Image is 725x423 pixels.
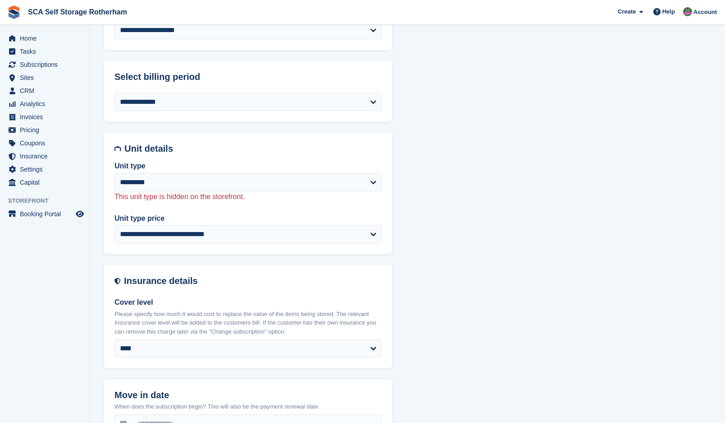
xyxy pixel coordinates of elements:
a: menu [5,150,85,163]
img: unit-details-icon-595b0c5c156355b767ba7b61e002efae458ec76ed5ec05730b8e856ff9ea34a9.svg [115,144,121,154]
a: menu [5,98,85,110]
a: SCA Self Storage Rotherham [24,5,131,19]
span: Create [618,7,636,16]
span: Settings [20,163,74,176]
span: Help [662,7,675,16]
span: Tasks [20,45,74,58]
span: Pricing [20,124,74,136]
label: Cover level [115,297,381,308]
a: menu [5,45,85,58]
p: This unit type is hidden on the storefront. [115,191,381,202]
h2: Insurance details [124,276,381,286]
a: menu [5,137,85,149]
a: menu [5,32,85,45]
a: menu [5,111,85,123]
img: Sarah Race [683,7,692,16]
a: menu [5,176,85,189]
h2: Unit details [124,144,381,154]
span: Capital [20,176,74,189]
h2: Move in date [115,390,381,400]
span: Home [20,32,74,45]
a: menu [5,58,85,71]
span: Invoices [20,111,74,123]
label: Unit type [115,161,381,172]
a: Preview store [74,209,85,219]
span: Analytics [20,98,74,110]
a: menu [5,163,85,176]
a: menu [5,84,85,97]
img: stora-icon-8386f47178a22dfd0bd8f6a31ec36ba5ce8667c1dd55bd0f319d3a0aa187defe.svg [7,5,21,19]
span: Sites [20,71,74,84]
span: Subscriptions [20,58,74,71]
p: When does the subscription begin? This will also be the payment renewal date. [115,402,381,411]
a: menu [5,208,85,220]
img: insurance-details-icon-731ffda60807649b61249b889ba3c5e2b5c27d34e2e1fb37a309f0fde93ff34a.svg [115,276,120,286]
p: Please specify how much it would cost to replace the value of the items being stored. The relevan... [115,310,381,336]
span: Booking Portal [20,208,74,220]
span: Coupons [20,137,74,149]
h2: Select billing period [115,72,381,82]
a: menu [5,124,85,136]
span: Account [693,8,717,17]
label: Unit type price [115,213,381,224]
a: menu [5,71,85,84]
span: Insurance [20,150,74,163]
span: CRM [20,84,74,97]
span: Storefront [8,196,90,205]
